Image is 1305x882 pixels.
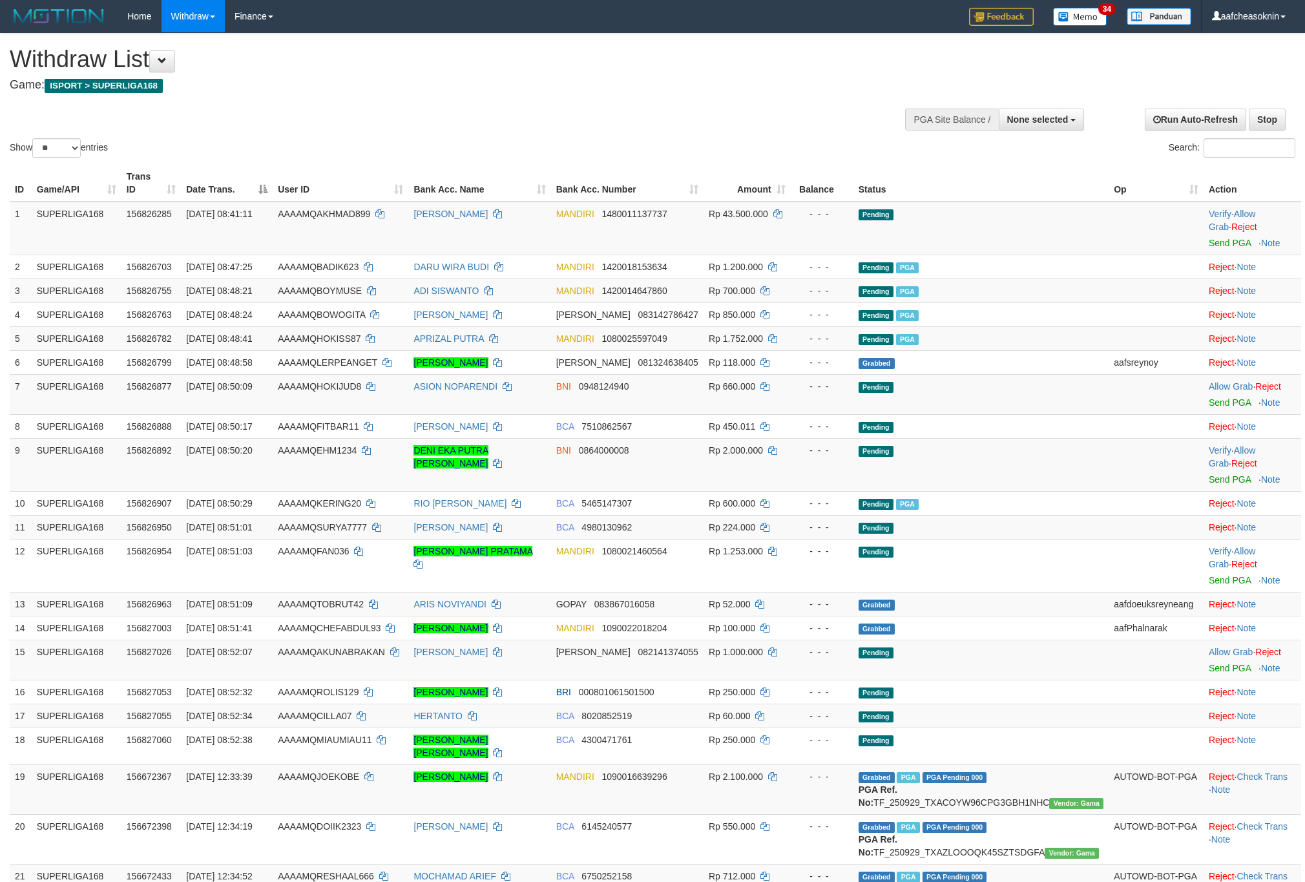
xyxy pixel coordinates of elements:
a: [PERSON_NAME] [413,772,488,782]
span: Pending [859,209,893,220]
span: Pending [859,334,893,345]
td: SUPERLIGA168 [32,640,121,680]
span: MANDIRI [556,262,594,272]
td: SUPERLIGA168 [32,374,121,414]
a: [PERSON_NAME] [413,687,488,697]
a: Reject [1209,623,1235,633]
span: 156827026 [127,647,172,657]
span: AAAAMQTOBRUT42 [278,599,364,609]
span: [DATE] 08:47:25 [186,262,252,272]
a: [PERSON_NAME] [413,647,488,657]
td: 14 [10,616,32,640]
a: Reject [1209,871,1235,881]
a: [PERSON_NAME] [413,623,488,633]
div: - - - [796,545,848,558]
span: Marked by aafnonsreyleab [896,499,919,510]
span: AAAAMQKERING20 [278,498,361,509]
span: Copy 1420018153634 to clipboard [601,262,667,272]
a: Check Trans [1237,821,1288,832]
td: · [1204,640,1301,680]
span: Rp 250.000 [709,687,755,697]
span: Copy 0948124940 to clipboard [579,381,629,392]
a: Note [1261,663,1280,673]
td: · · [1204,202,1301,255]
a: Send PGA [1209,575,1251,585]
span: 156826877 [127,381,172,392]
span: Rp 118.000 [709,357,755,368]
span: BCA [556,498,574,509]
a: Note [1237,522,1257,532]
td: · [1204,255,1301,278]
div: - - - [796,356,848,369]
td: · [1204,704,1301,728]
td: 12 [10,539,32,592]
th: Game/API: activate to sort column ascending [32,165,121,202]
a: Stop [1249,109,1286,131]
span: 156827053 [127,687,172,697]
label: Search: [1169,138,1295,158]
th: Balance [791,165,853,202]
span: 156826755 [127,286,172,296]
a: Note [1237,498,1257,509]
a: Verify [1209,546,1231,556]
span: Pending [859,262,893,273]
span: AAAAMQROLIS129 [278,687,359,697]
td: SUPERLIGA168 [32,202,121,255]
span: Copy 082141374055 to clipboard [638,647,698,657]
td: 1 [10,202,32,255]
span: [DATE] 08:48:58 [186,357,252,368]
div: - - - [796,308,848,321]
span: [DATE] 08:51:01 [186,522,252,532]
div: - - - [796,598,848,611]
a: ARIS NOVIYANDI [413,599,486,609]
span: [PERSON_NAME] [556,310,631,320]
td: · [1204,414,1301,438]
span: 34 [1098,3,1116,15]
a: Note [1237,421,1257,432]
span: [DATE] 08:48:21 [186,286,252,296]
span: Copy 1420014647860 to clipboard [601,286,667,296]
img: panduan.png [1127,8,1191,25]
span: [DATE] 08:50:17 [186,421,252,432]
th: ID [10,165,32,202]
button: None selected [999,109,1085,131]
th: Trans ID: activate to sort column ascending [121,165,181,202]
a: Reject [1231,559,1257,569]
span: Pending [859,286,893,297]
span: Copy 5465147307 to clipboard [581,498,632,509]
th: Amount: activate to sort column ascending [704,165,791,202]
span: MANDIRI [556,286,594,296]
a: Note [1261,575,1280,585]
div: - - - [796,332,848,345]
select: Showentries [32,138,81,158]
span: 156826963 [127,599,172,609]
a: Reject [1209,333,1235,344]
span: [DATE] 08:50:20 [186,445,252,456]
span: Pending [859,688,893,698]
span: 156827003 [127,623,172,633]
a: Send PGA [1209,397,1251,408]
td: 6 [10,350,32,374]
td: SUPERLIGA168 [32,704,121,728]
span: Rp 43.500.000 [709,209,768,219]
a: Note [1237,333,1257,344]
span: Copy 083142786427 to clipboard [638,310,698,320]
a: Note [1237,310,1257,320]
span: 156826763 [127,310,172,320]
td: SUPERLIGA168 [32,616,121,640]
a: [PERSON_NAME] [413,209,488,219]
td: SUPERLIGA168 [32,255,121,278]
span: Pending [859,547,893,558]
a: Note [1211,784,1231,795]
a: Reject [1209,735,1235,745]
span: [DATE] 08:50:29 [186,498,252,509]
td: SUPERLIGA168 [32,414,121,438]
a: Allow Grab [1209,647,1253,657]
a: [PERSON_NAME] [PERSON_NAME] [413,735,488,758]
th: Status [853,165,1109,202]
a: MOCHAMAD ARIEF [413,871,496,881]
td: SUPERLIGA168 [32,278,121,302]
th: Op: activate to sort column ascending [1109,165,1204,202]
td: 10 [10,491,32,515]
td: 7 [10,374,32,414]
